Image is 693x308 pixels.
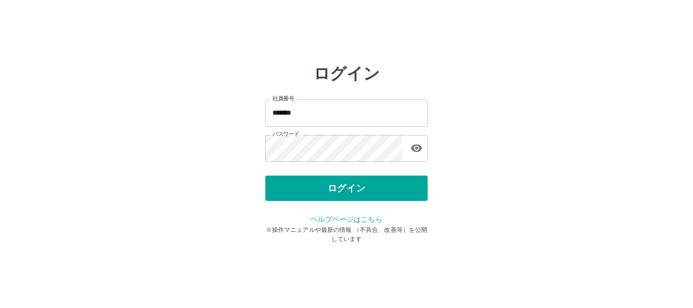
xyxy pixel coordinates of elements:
label: 社員番号 [272,95,294,102]
label: パスワード [272,130,299,138]
a: ヘルプページはこちら [310,215,382,223]
p: ※操作マニュアルや最新の情報 （不具合、改善等）を公開しています [265,225,428,244]
h2: ログイン [314,64,380,83]
button: ログイン [265,176,428,201]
